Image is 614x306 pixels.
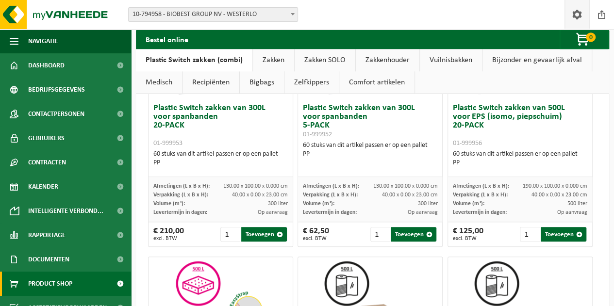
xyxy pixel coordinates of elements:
h3: Plastic Switch zakken van 300L voor spanbanden 20-PACK [153,104,288,147]
span: 190.00 x 100.00 x 0.000 cm [523,183,587,189]
span: Afmetingen (L x B x H): [453,183,509,189]
a: Comfort artikelen [339,71,415,94]
a: Vuilnisbakken [420,49,482,71]
a: Bijzonder en gevaarlijk afval [482,49,592,71]
a: Plastic Switch zakken (combi) [136,49,252,71]
span: 40.00 x 0.00 x 23.00 cm [531,192,587,198]
a: Medisch [136,71,182,94]
span: 130.00 x 100.00 x 0.000 cm [373,183,437,189]
div: € 210,00 [153,227,184,242]
button: Toevoegen [241,227,287,242]
span: Levertermijn in dagen: [453,209,507,215]
span: Op aanvraag [258,209,288,215]
span: 01-999952 [303,131,332,138]
span: 130.00 x 100.00 x 0.000 cm [223,183,288,189]
a: Zakkenhouder [356,49,419,71]
a: Bigbags [240,71,284,94]
span: Afmetingen (L x B x H): [303,183,359,189]
input: 1 [520,227,540,242]
a: Zelfkippers [284,71,339,94]
span: Op aanvraag [407,209,437,215]
span: Kalender [28,175,58,199]
span: 40.00 x 0.00 x 23.00 cm [232,192,288,198]
span: Op aanvraag [557,209,587,215]
span: excl. BTW [303,236,329,242]
h2: Bestel online [136,30,198,48]
span: 500 liter [567,201,587,207]
button: 0 [560,30,608,49]
div: PP [153,159,288,167]
span: Levertermijn in dagen: [153,209,207,215]
span: Verpakking (L x B x H): [303,192,358,198]
span: 10-794958 - BIOBEST GROUP NV - WESTERLO [128,7,298,22]
span: 10-794958 - BIOBEST GROUP NV - WESTERLO [129,8,298,21]
span: 300 liter [417,201,437,207]
a: Zakken SOLO [295,49,355,71]
span: Product Shop [28,272,72,296]
span: Contracten [28,150,66,175]
span: Intelligente verbond... [28,199,103,223]
span: Levertermijn in dagen: [303,209,357,215]
span: Verpakking (L x B x H): [153,192,208,198]
span: excl. BTW [453,236,483,242]
span: Rapportage [28,223,66,247]
div: 60 stuks van dit artikel passen er op een pallet [303,141,437,159]
span: 300 liter [268,201,288,207]
span: 40.00 x 0.00 x 23.00 cm [382,192,437,198]
span: Afmetingen (L x B x H): [153,183,210,189]
div: PP [303,150,437,159]
span: 0 [586,32,596,42]
a: Recipiënten [183,71,239,94]
span: Verpakking (L x B x H): [453,192,508,198]
span: Volume (m³): [453,201,484,207]
span: Navigatie [28,29,58,53]
div: € 125,00 [453,227,483,242]
a: Zakken [253,49,294,71]
h3: Plastic Switch zakken van 500L voor EPS (isomo, piepschuim) 20-PACK [453,104,587,147]
span: Bedrijfsgegevens [28,78,85,102]
span: 01-999953 [153,140,183,147]
span: Volume (m³): [153,201,185,207]
span: Dashboard [28,53,65,78]
div: 60 stuks van dit artikel passen er op een pallet [453,150,587,167]
h3: Plastic Switch zakken van 300L voor spanbanden 5-PACK [303,104,437,139]
input: 1 [370,227,390,242]
span: 01-999956 [453,140,482,147]
button: Toevoegen [541,227,586,242]
div: € 62,50 [303,227,329,242]
span: Gebruikers [28,126,65,150]
span: Documenten [28,247,69,272]
div: 60 stuks van dit artikel passen er op een pallet [153,150,288,167]
span: Volume (m³): [303,201,334,207]
input: 1 [220,227,240,242]
span: Contactpersonen [28,102,84,126]
div: PP [453,159,587,167]
button: Toevoegen [391,227,436,242]
span: excl. BTW [153,236,184,242]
